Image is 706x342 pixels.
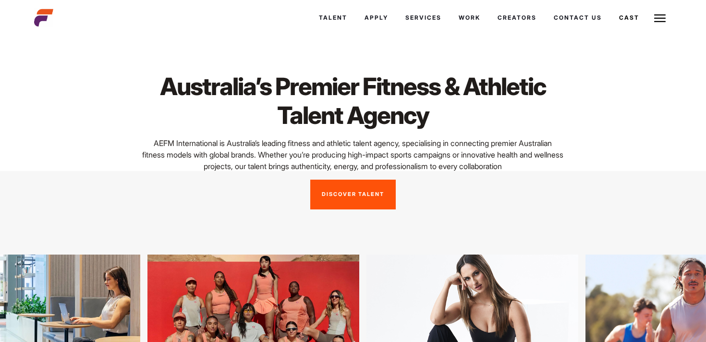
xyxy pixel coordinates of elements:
[545,5,610,31] a: Contact Us
[310,180,396,209] a: Discover Talent
[397,5,450,31] a: Services
[142,137,564,172] p: AEFM International is Australia’s leading fitness and athletic talent agency, specialising in con...
[610,5,648,31] a: Cast
[142,72,564,130] h1: Australia’s Premier Fitness & Athletic Talent Agency
[34,8,53,27] img: cropped-aefm-brand-fav-22-square.png
[310,5,356,31] a: Talent
[489,5,545,31] a: Creators
[450,5,489,31] a: Work
[654,12,666,24] img: Burger icon
[356,5,397,31] a: Apply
